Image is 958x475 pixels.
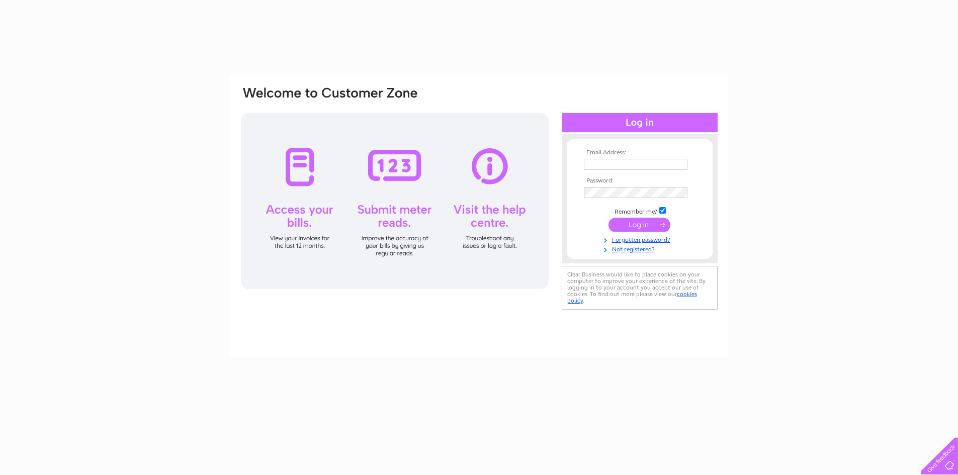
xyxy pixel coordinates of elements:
[581,177,698,184] th: Password:
[584,234,698,244] a: Forgotten password?
[584,244,698,253] a: Not registered?
[581,206,698,216] td: Remember me?
[567,291,697,304] a: cookies policy
[581,149,698,156] th: Email Address:
[608,218,670,232] input: Submit
[562,266,718,310] div: Clear Business would like to place cookies on your computer to improve your experience of the sit...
